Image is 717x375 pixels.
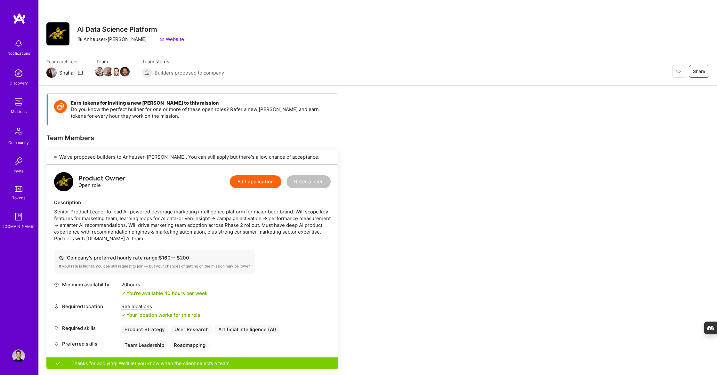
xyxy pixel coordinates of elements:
[3,223,34,230] div: [DOMAIN_NAME]
[693,68,705,75] span: Share
[12,95,25,108] img: teamwork
[121,291,125,295] i: icon Check
[59,264,250,269] div: If your rate is higher, you can still request to join — but your chances of getting on the missio...
[46,68,57,78] img: Team Architect
[103,67,113,76] img: Team Member Avatar
[78,175,125,188] div: Open role
[676,69,681,74] i: icon EyeClosed
[10,80,28,86] div: Discovery
[12,195,25,201] div: Tokens
[54,341,59,346] i: icon Tag
[54,100,67,113] img: Token icon
[14,168,24,174] div: Invite
[46,150,338,164] div: We've proposed builders to Anheuser-[PERSON_NAME]. You can still apply but there's a low chance o...
[59,254,250,261] div: Company's preferred hourly rate range: $ 160 — $ 200
[12,210,25,223] img: guide book
[54,172,73,191] img: logo
[46,357,338,369] div: Thanks for applying! We'll let you know when the client selects a team.
[121,303,200,310] div: See locations
[46,22,69,45] img: Company Logo
[121,340,167,350] div: Team Leadership
[121,313,125,317] i: icon Check
[11,108,27,115] div: Missions
[54,208,331,242] div: Senior Product Leader to lead AI-powered beverage marketing intelligence platform for major beer ...
[54,326,59,331] i: icon Tag
[159,36,184,43] a: Website
[121,325,168,334] div: Product Strategy
[77,25,184,33] h3: AI Data Science Platform
[142,68,152,78] img: Builders proposed to company
[8,139,29,146] div: Community
[7,50,30,57] div: Notifications
[11,349,27,362] a: User Avatar
[71,100,332,106] h4: Earn tokens for inviting a new [PERSON_NAME] to this mission
[112,66,121,77] a: Team Member Avatar
[11,124,26,139] img: Community
[142,58,224,65] span: Team status
[77,36,147,43] div: Anheuser-[PERSON_NAME]
[96,58,129,65] span: Team
[121,281,207,288] div: 20 hours
[215,325,279,334] div: Artificial Intelligence (AI)
[15,186,22,192] img: tokens
[54,199,331,206] div: Description
[230,175,281,188] button: Edit application
[54,304,59,309] i: icon Location
[12,349,25,362] img: User Avatar
[46,58,83,65] span: Team architect
[155,69,224,76] span: Builders proposed to company
[78,70,83,75] i: icon Mail
[59,255,64,260] i: icon Cash
[54,281,118,288] div: Minimum availability
[13,13,26,24] img: logo
[95,67,105,76] img: Team Member Avatar
[54,303,118,310] div: Required location
[12,67,25,80] img: discovery
[171,325,212,334] div: User Research
[54,340,118,347] div: Preferred skills
[46,134,338,142] div: Team Members
[71,106,332,119] p: Do you know the perfect builder for one or more of these open roles? Refer a new [PERSON_NAME] an...
[121,66,129,77] a: Team Member Avatar
[286,175,331,188] button: Refer a peer
[120,67,130,76] img: Team Member Avatar
[54,282,59,287] i: icon Clock
[77,37,82,42] i: icon CompanyGray
[121,290,207,297] div: You're available 40 hours per week
[12,155,25,168] img: Invite
[112,67,121,76] img: Team Member Avatar
[104,66,112,77] a: Team Member Avatar
[59,69,75,76] div: Shahar
[12,37,25,50] img: bell
[54,325,118,331] div: Required skills
[96,66,104,77] a: Team Member Avatar
[121,312,200,318] div: Your location works for this role
[171,340,209,350] div: Roadmapping
[78,175,125,182] div: Product Owner
[689,65,709,78] button: Share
